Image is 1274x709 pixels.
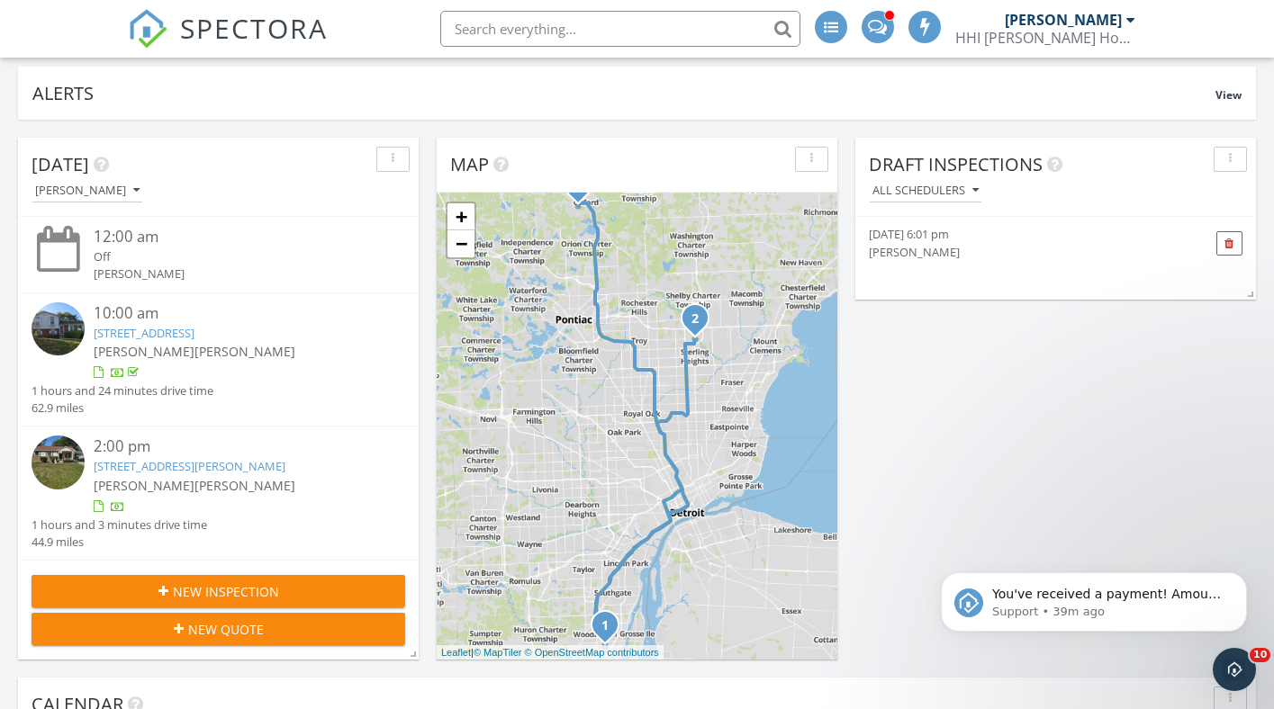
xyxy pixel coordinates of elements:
[525,647,659,658] a: © OpenStreetMap contributors
[94,265,374,283] div: [PERSON_NAME]
[94,343,194,360] span: [PERSON_NAME]
[1213,648,1256,691] iframe: Intercom live chat
[32,382,213,399] div: 1 hours and 24 minutes drive time
[94,458,285,474] a: [STREET_ADDRESS][PERSON_NAME]
[474,647,522,658] a: © MapTiler
[35,184,140,197] div: [PERSON_NAME]
[32,302,405,417] a: 10:00 am [STREET_ADDRESS] [PERSON_NAME][PERSON_NAME] 1 hours and 24 minutes drive time 62.9 miles
[869,244,1180,261] div: [PERSON_NAME]
[691,313,699,326] i: 2
[32,516,207,534] div: 1 hours and 3 minutes drive time
[194,477,295,494] span: [PERSON_NAME]
[32,613,405,645] button: New Quote
[173,582,279,601] span: New Inspection
[78,52,310,282] span: You've received a payment! Amount $550.00 Fee $0.00 Net $550.00 Transaction # pi_3SC5WsK7snlDGpRF...
[437,645,664,660] div: |
[32,534,207,551] div: 44.9 miles
[188,620,264,639] span: New Quote
[1250,648,1270,662] span: 10
[32,302,85,355] img: 9564012%2Fcover_photos%2FipS0aHckqni8qDrPwwie%2Fsmall.jpg
[447,203,474,230] a: Zoom in
[869,226,1180,260] a: [DATE] 6:01 pm [PERSON_NAME]
[94,302,374,325] div: 10:00 am
[869,179,982,203] button: All schedulers
[78,69,311,85] p: Message from Support, sent 39m ago
[914,534,1274,660] iframe: Intercom notifications message
[180,9,328,47] span: SPECTORA
[605,624,616,635] div: 19043 Hyde Park Dr, Trenton, MI 48183
[440,11,800,47] input: Search everything...
[578,184,589,195] div: 414 Davis Lake Drive , Oxford Mi 48371
[194,343,295,360] span: [PERSON_NAME]
[601,620,609,633] i: 1
[447,230,474,257] a: Zoom out
[955,29,1135,47] div: HHI Hodge Home Inspections
[441,647,471,658] a: Leaflet
[32,435,405,551] a: 2:00 pm [STREET_ADDRESS][PERSON_NAME] [PERSON_NAME][PERSON_NAME] 1 hours and 3 minutes drive time...
[94,325,194,341] a: [STREET_ADDRESS]
[695,318,706,328] div: 8125 Ogden Dr, Sterling Heights, MI 48314
[128,9,167,49] img: The Best Home Inspection Software - Spectora
[94,435,374,458] div: 2:00 pm
[869,152,1043,176] span: Draft Inspections
[1215,87,1242,103] span: View
[94,477,194,494] span: [PERSON_NAME]
[869,226,1180,243] div: [DATE] 6:01 pm
[32,399,213,417] div: 62.9 miles
[128,24,328,62] a: SPECTORA
[94,248,374,265] div: Off
[32,575,405,607] button: New Inspection
[32,435,85,489] img: 9564333%2Freports%2Ff99aee7d-31e0-41c8-815a-0bdaecb2d844%2Fcover_photos%2Fgx5ERbYn4ZCimloTYesp%2F...
[450,152,489,176] span: Map
[872,184,979,197] div: All schedulers
[94,226,374,248] div: 12:00 am
[32,152,89,176] span: [DATE]
[1005,11,1122,29] div: [PERSON_NAME]
[32,81,1215,105] div: Alerts
[32,179,143,203] button: [PERSON_NAME]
